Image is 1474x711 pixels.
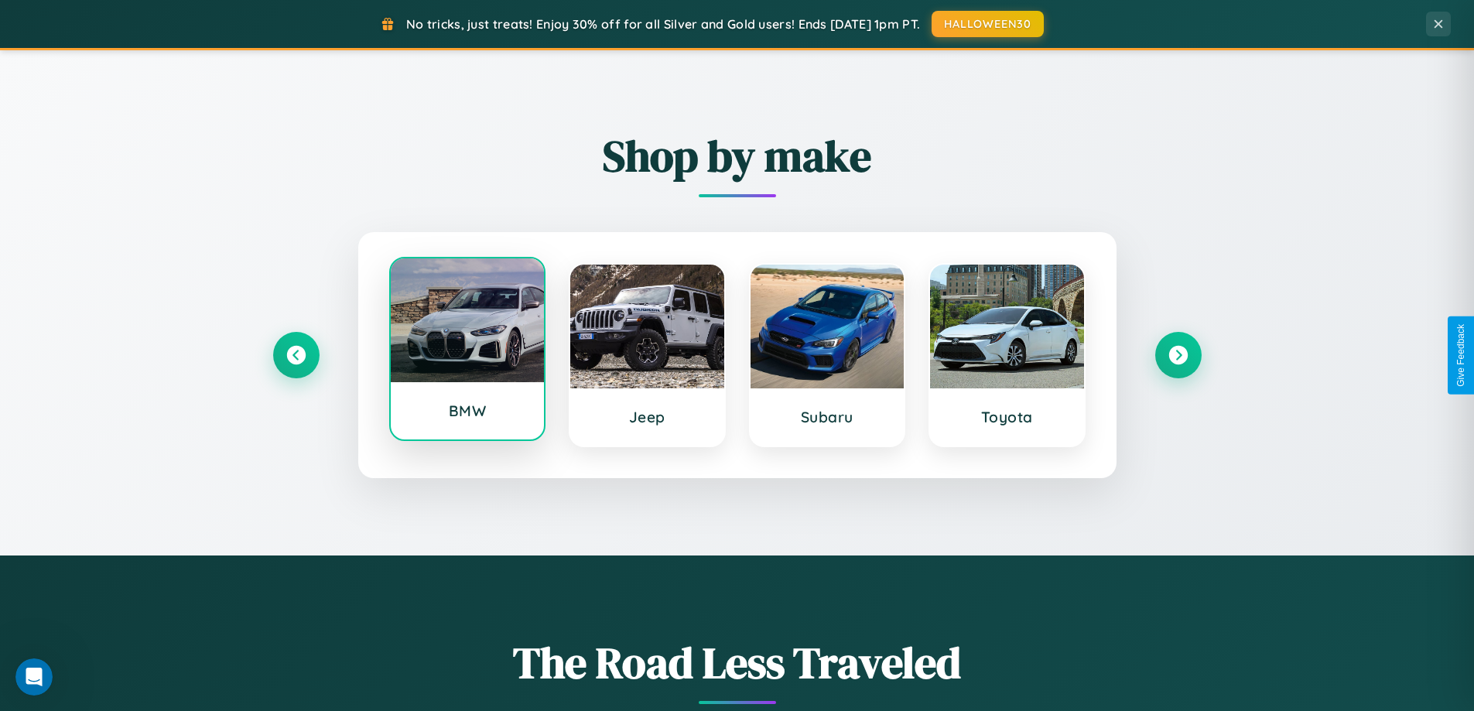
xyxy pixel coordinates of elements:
div: Give Feedback [1455,324,1466,387]
iframe: Intercom live chat [15,658,53,696]
span: No tricks, just treats! Enjoy 30% off for all Silver and Gold users! Ends [DATE] 1pm PT. [406,16,920,32]
h3: Subaru [766,408,889,426]
h3: BMW [406,402,529,420]
button: HALLOWEEN30 [932,11,1044,37]
h2: Shop by make [273,126,1202,186]
h1: The Road Less Traveled [273,633,1202,692]
h3: Toyota [946,408,1069,426]
h3: Jeep [586,408,709,426]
